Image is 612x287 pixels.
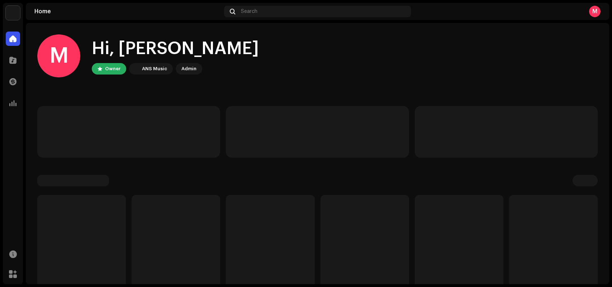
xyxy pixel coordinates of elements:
div: Admin [181,64,196,73]
span: Search [241,9,257,14]
div: Home [34,9,221,14]
div: ANS Music [142,64,167,73]
div: M [37,34,80,77]
div: M [589,6,601,17]
div: Hi, [PERSON_NAME] [92,37,259,60]
div: Owner [105,64,120,73]
img: bb356b9b-6e90-403f-adc8-c282c7c2e227 [131,64,139,73]
img: bb356b9b-6e90-403f-adc8-c282c7c2e227 [6,6,20,20]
